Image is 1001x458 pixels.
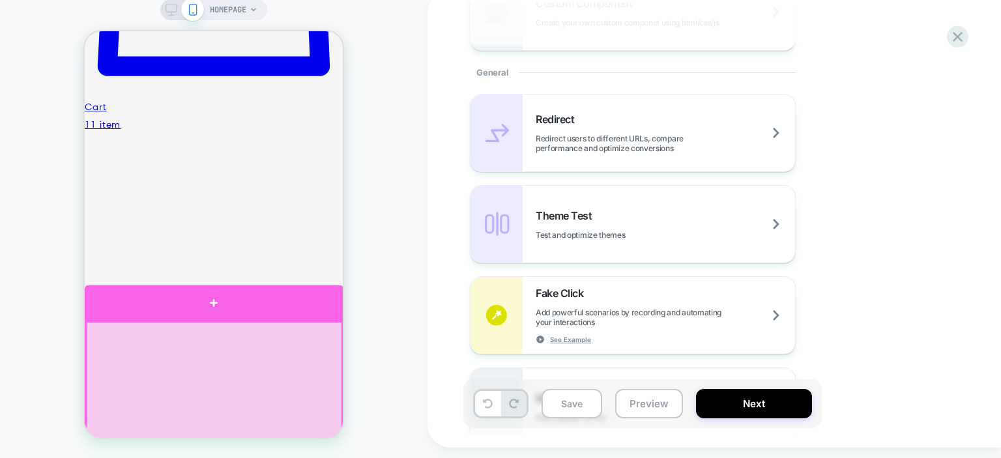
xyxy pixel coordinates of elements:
[615,389,683,418] button: Preview
[536,209,598,222] span: Theme Test
[536,113,581,126] span: Redirect
[536,308,795,327] span: Add powerful scenarios by recording and automating your interactions
[550,335,591,344] span: See Example
[542,389,602,418] button: Save
[536,18,784,27] span: Create your own custom componet using html/css/js
[696,389,812,418] button: Next
[470,51,796,94] div: General
[536,287,590,300] span: Fake Click
[536,134,795,153] span: Redirect users to different URLs, compare performance and optimize conversions
[536,230,690,240] span: Test and optimize themes
[6,87,36,99] span: 1 item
